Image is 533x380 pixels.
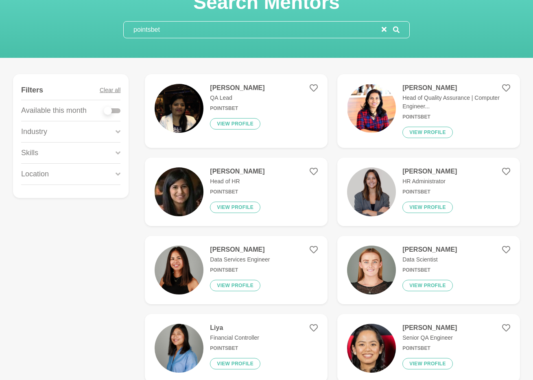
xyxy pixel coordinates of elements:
h4: [PERSON_NAME] [402,246,457,254]
h4: Filters [21,86,43,95]
h4: [PERSON_NAME] [402,167,457,176]
img: 410e9a8fcf7792eb4ced547d5b87be0be175f166-2048x2560.jpg [155,324,203,373]
h6: Pointsbet [402,267,457,273]
p: QA Lead [210,94,264,102]
img: 59f335efb65c6b3f8f0c6c54719329a70c1332df-242x243.png [347,84,396,133]
h4: [PERSON_NAME] [210,246,270,254]
img: 8fe84966003935456d1ef163b2a579018e8b2358-1848x2310.jpg [155,246,203,294]
button: View profile [402,358,453,369]
button: View profile [402,202,453,213]
p: Data Services Engineer [210,255,270,264]
img: 9219f9d1eb9592de2e9dd2e84b0174afe0ba543b-148x148.jpg [155,167,203,216]
p: Senior QA Engineer [402,334,457,342]
img: 46141e2bfef17d16c935f9c4a80915b9e6c4570d-512x512.png [155,84,203,133]
h6: PointsBet [210,189,264,195]
img: 7b768d99d96f1301eff2270a8a8070b1508b7a50-1856x1791.jpg [347,246,396,294]
h6: Pointsbet [210,345,260,351]
button: View profile [402,127,453,138]
p: Industry [21,126,47,137]
a: [PERSON_NAME]Data ScientistPointsbetView profile [337,236,520,304]
h4: [PERSON_NAME] [402,84,510,92]
p: Head of Quality Assurance | Computer Engineer... [402,94,510,111]
button: View profile [210,118,260,130]
p: HR Administrator [402,177,457,186]
h4: [PERSON_NAME] [210,84,264,92]
p: Location [21,169,49,180]
h6: Pointsbet [210,267,270,273]
h4: [PERSON_NAME] [210,167,264,176]
h6: PointsBet [402,189,457,195]
button: Clear all [100,81,120,100]
a: [PERSON_NAME]Data Services EngineerPointsbetView profile [145,236,328,304]
h6: Pointsbet [210,105,264,112]
a: [PERSON_NAME]HR AdministratorPointsBetView profile [337,158,520,226]
button: View profile [210,280,260,291]
button: View profile [210,358,260,369]
h6: PointsBet [402,114,510,120]
p: Available this month [21,105,87,116]
img: b9ec01ed838c95df59b2533c79e165c2d1b9d0dd-291x542.jpg [347,324,396,373]
a: [PERSON_NAME]Head of HRPointsBetView profile [145,158,328,226]
p: Data Scientist [402,255,457,264]
img: 75fec5f78822a3e417004d0cddb1e440de3afc29-524x548.png [347,167,396,216]
p: Skills [21,147,38,158]
a: [PERSON_NAME]QA LeadPointsbetView profile [145,74,328,148]
button: View profile [402,280,453,291]
button: View profile [210,202,260,213]
a: [PERSON_NAME]Head of Quality Assurance | Computer Engineer...PointsBetView profile [337,74,520,148]
h4: Liya [210,324,260,332]
h4: [PERSON_NAME] [402,324,457,332]
p: Head of HR [210,177,264,186]
input: Search mentors [124,22,382,38]
p: Financial Controller [210,334,260,342]
h6: POINTSBET [402,345,457,351]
